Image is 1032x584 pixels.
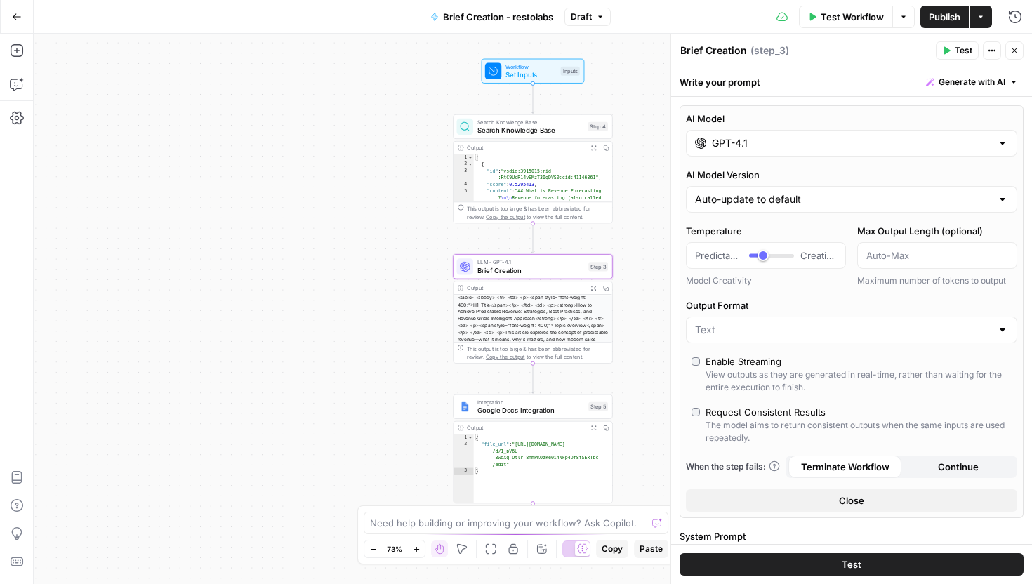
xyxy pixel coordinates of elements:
span: Generate with AI [939,76,1005,88]
span: Brief Creation [477,265,585,276]
div: Model Creativity [686,274,846,287]
span: Creative [800,248,837,263]
span: Workflow [505,62,557,71]
button: Copy [596,540,628,558]
button: Brief Creation - restolabs [422,6,562,28]
button: Test Workflow [799,6,892,28]
span: Toggle code folding, rows 2 through 6 [468,161,473,168]
span: ( step_3 ) [750,44,789,58]
span: Predictable [695,248,743,263]
label: AI Model [686,112,1017,126]
label: System Prompt [680,529,1024,543]
div: Search Knowledge BaseSearch Knowledge BaseStep 4Output[ { "id":"vsdid:3915015:rid :RtC9UcR14vEMzT... [453,114,612,223]
div: 1 [454,434,474,442]
span: Brief Creation - restolabs [443,10,553,24]
div: 1 [454,154,474,161]
span: Toggle code folding, rows 1 through 7 [468,154,473,161]
div: 4 [454,181,474,188]
div: Write your prompt [671,67,1032,96]
div: This output is too large & has been abbreviated for review. to view the full content. [467,204,608,220]
div: This output is too large & has been abbreviated for review. to view the full content. [467,345,608,361]
input: Enable StreamingView outputs as they are generated in real-time, rather than waiting for the enti... [692,357,700,366]
a: When the step fails: [686,460,780,473]
span: Integration [477,398,585,406]
button: Draft [564,8,611,26]
label: Max Output Length (optional) [857,224,1017,238]
div: Maximum number of tokens to output [857,274,1017,287]
button: Continue [901,456,1014,478]
div: 3 [454,168,474,181]
span: Copy the output [486,354,525,360]
span: Publish [929,10,960,24]
div: WorkflowSet InputsInputs [453,59,612,84]
button: Test [936,41,979,60]
span: Toggle code folding, rows 1 through 3 [468,434,473,442]
span: Close [839,493,864,507]
span: LLM · GPT-4.1 [477,258,585,266]
input: Auto-Max [866,248,1008,263]
img: Instagram%20post%20-%201%201.png [460,401,470,412]
button: Generate with AI [920,73,1024,91]
g: Edge from step_4 to step_3 [531,223,534,253]
div: Output [467,284,584,292]
span: Test [955,44,972,57]
span: Search Knowledge Base [477,118,584,126]
div: Request Consistent Results [706,405,826,419]
button: Test [680,553,1024,576]
span: Search Knowledge Base [477,125,584,135]
span: Copy the output [486,213,525,220]
button: Paste [634,540,668,558]
div: The model aims to return consistent outputs when the same inputs are used repeatedly. [706,419,1012,444]
span: 73% [387,543,402,555]
span: Draft [571,11,592,23]
input: Text [695,323,991,337]
div: LLM · GPT-4.1Brief CreationStep 3Output<table> <tbody> <tr> <td> <p><span style="font-weight: 400... [453,254,612,363]
button: Close [686,489,1017,512]
input: Request Consistent ResultsThe model aims to return consistent outputs when the same inputs are us... [692,408,700,416]
div: 2 [454,441,474,467]
div: Inputs [561,67,580,76]
span: Test Workflow [821,10,884,24]
div: Output [467,144,584,152]
div: Step 4 [588,122,608,131]
label: Output Format [686,298,1017,312]
g: Edge from start to step_4 [531,84,534,114]
button: Publish [920,6,969,28]
span: Continue [938,460,979,474]
span: Copy [602,543,623,555]
span: Test [842,557,861,571]
span: Paste [640,543,663,555]
label: Temperature [686,224,846,238]
label: AI Model Version [686,168,1017,182]
span: Terminate Workflow [801,460,889,474]
div: Output [467,424,584,432]
g: Edge from step_3 to step_5 [531,364,534,394]
div: Step 5 [588,402,608,411]
div: View outputs as they are generated in real-time, rather than waiting for the entire execution to ... [706,369,1012,394]
div: 3 [454,468,474,475]
input: Select a model [712,136,991,150]
textarea: Brief Creation [680,44,747,58]
div: 2 [454,161,474,168]
div: Enable Streaming [706,354,781,369]
div: IntegrationGoogle Docs IntegrationStep 5Output{ "file_url":"[URL][DOMAIN_NAME] /d/1_pV6U -3wqXq_O... [453,394,612,503]
span: Google Docs Integration [477,405,585,416]
input: Auto-update to default [695,192,991,206]
span: Set Inputs [505,69,557,80]
div: Step 3 [588,262,608,271]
